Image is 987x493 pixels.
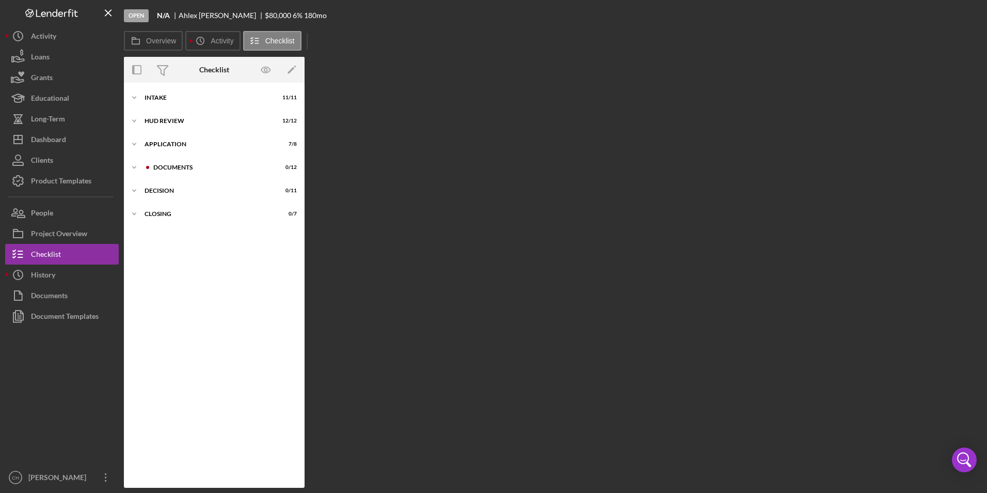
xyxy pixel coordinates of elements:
[293,11,303,20] div: 6 %
[5,150,119,171] button: Clients
[185,31,240,51] button: Activity
[5,26,119,47] button: Activity
[31,244,61,267] div: Checklist
[5,203,119,223] button: People
[304,11,327,20] div: 180 mo
[278,211,297,217] div: 0 / 7
[31,67,53,90] div: Grants
[278,118,297,124] div: 12 / 12
[265,37,295,45] label: Checklist
[31,26,56,49] div: Activity
[31,171,91,194] div: Product Templates
[145,95,271,101] div: Intake
[31,306,99,329] div: Document Templates
[5,88,119,109] button: Educational
[278,141,297,147] div: 7 / 8
[5,467,119,488] button: CH[PERSON_NAME]
[26,467,93,490] div: [PERSON_NAME]
[12,475,19,481] text: CH
[124,31,183,51] button: Overview
[5,47,119,67] button: Loans
[179,11,265,20] div: Ahlex [PERSON_NAME]
[31,88,69,111] div: Educational
[265,11,291,20] span: $80,000
[145,211,271,217] div: Closing
[199,66,229,74] div: Checklist
[278,188,297,194] div: 0 / 11
[31,109,65,132] div: Long-Term
[211,37,233,45] label: Activity
[5,171,119,191] button: Product Templates
[31,203,53,226] div: People
[146,37,176,45] label: Overview
[278,164,297,171] div: 0 / 12
[5,129,119,150] button: Dashboard
[952,448,977,472] div: Open Intercom Messenger
[243,31,301,51] button: Checklist
[124,9,149,22] div: Open
[145,141,271,147] div: Application
[5,223,119,244] button: Project Overview
[31,223,87,246] div: Project Overview
[278,95,297,101] div: 11 / 11
[31,129,66,152] div: Dashboard
[31,285,68,309] div: Documents
[5,265,119,285] button: History
[31,150,53,173] div: Clients
[5,306,119,327] button: Document Templates
[157,11,170,20] b: N/A
[31,47,50,70] div: Loans
[5,109,119,129] button: Long-Term
[31,265,55,288] div: History
[5,285,119,306] button: Documents
[145,188,271,194] div: Decision
[5,67,119,88] button: Grants
[5,244,119,265] button: Checklist
[153,164,271,171] div: Documents
[145,118,271,124] div: HUD Review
